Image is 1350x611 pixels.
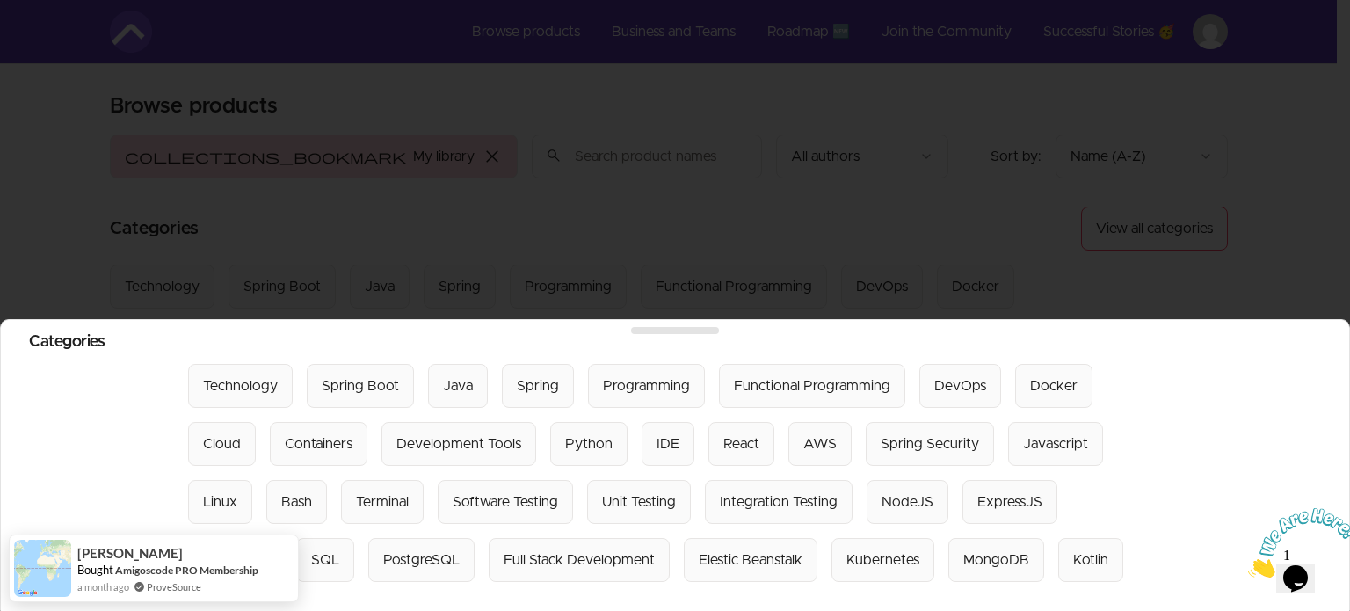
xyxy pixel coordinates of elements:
[846,549,919,571] div: Kubernetes
[977,491,1042,513] div: ExpressJS
[603,375,690,396] div: Programming
[657,433,679,455] div: IDE
[1023,433,1088,455] div: Javascript
[720,491,838,513] div: Integration Testing
[453,491,558,513] div: Software Testing
[934,375,986,396] div: DevOps
[734,375,890,396] div: Functional Programming
[443,375,473,396] div: Java
[7,7,116,76] img: Chat attention grabber
[285,433,352,455] div: Containers
[7,7,14,22] span: 1
[699,549,802,571] div: Elestic Beanstalk
[29,334,1321,350] h2: Categories
[396,433,521,455] div: Development Tools
[1030,375,1078,396] div: Docker
[504,549,655,571] div: Full Stack Development
[383,549,460,571] div: PostgreSQL
[281,491,312,513] div: Bash
[311,549,339,571] div: SQL
[203,491,237,513] div: Linux
[1073,549,1108,571] div: Kotlin
[1241,501,1350,585] iframe: chat widget
[565,433,613,455] div: Python
[517,375,559,396] div: Spring
[203,549,267,571] div: Databases
[803,433,837,455] div: AWS
[963,549,1029,571] div: MongoDB
[203,375,278,396] div: Technology
[203,433,241,455] div: Cloud
[882,491,933,513] div: NodeJS
[356,491,409,513] div: Terminal
[723,433,759,455] div: React
[881,433,979,455] div: Spring Security
[602,491,676,513] div: Unit Testing
[322,375,399,396] div: Spring Boot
